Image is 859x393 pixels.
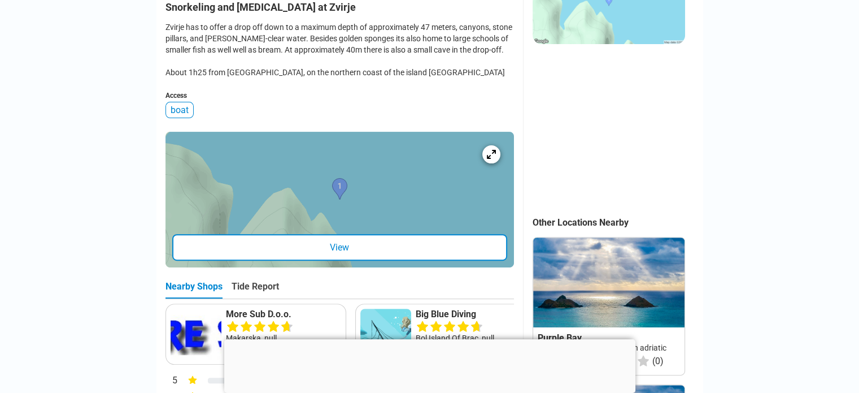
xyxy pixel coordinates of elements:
div: Makarska, null [226,332,341,344]
iframe: Advertisement [533,55,684,197]
iframe: Advertisement [224,339,635,390]
div: View [172,234,507,261]
div: Zvirje has to offer a drop off down to a maximum depth of approximately 47 meters, canyons, stone... [165,21,514,78]
div: Tide Report [232,281,279,299]
div: Other Locations Nearby [533,217,703,228]
div: Access [165,92,514,100]
div: boat [165,102,194,118]
a: Big Blue Diving [416,309,531,320]
a: More Sub D.o.o. [226,309,341,320]
div: 5 [165,374,178,388]
a: entry mapView [165,132,514,267]
img: Big Blue Diving [360,309,411,360]
img: More Sub D.o.o. [171,309,221,360]
div: Bol Island Of Brac, null [416,332,531,344]
div: Nearby Shops [165,281,223,299]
